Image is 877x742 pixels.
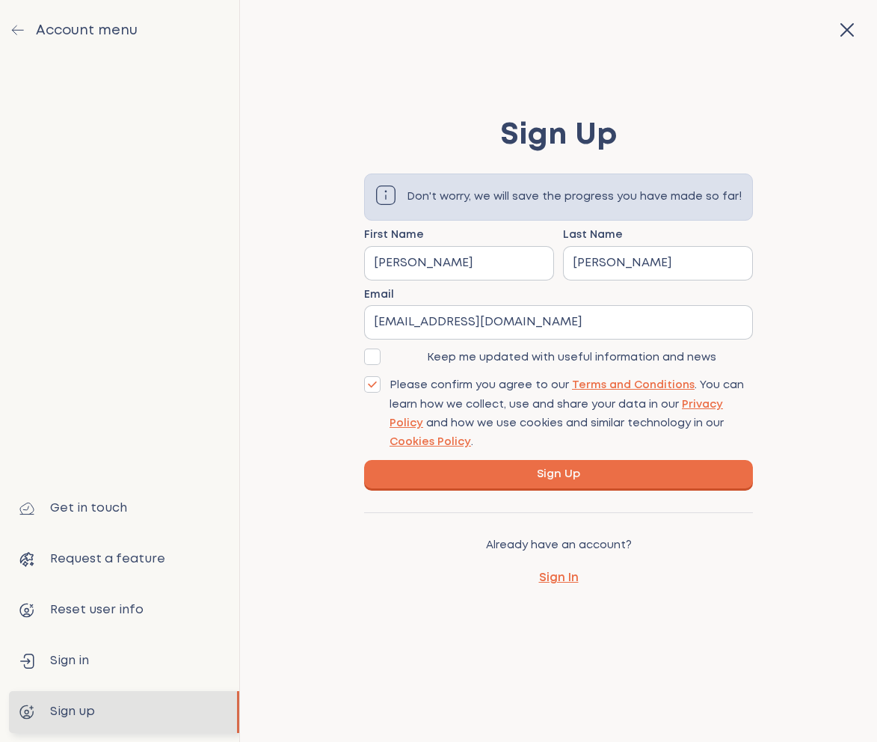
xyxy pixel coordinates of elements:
[9,640,230,682] button: Sign in
[18,500,221,518] div: Get in touch
[9,488,230,530] button: Get in touch
[572,381,695,390] a: Terms and Conditions
[364,230,424,242] span: First Name
[364,289,394,302] span: Email
[390,400,723,429] a: Privacy Policy
[9,691,239,733] button: Sign up
[18,551,221,568] div: Request a feature
[18,601,221,619] div: Reset user info
[563,230,623,242] span: Last Name
[390,438,471,447] a: Cookies Policy
[364,564,753,592] button: Sign In
[564,247,752,280] input: Last Name
[364,111,753,159] h1: Sign Up
[364,536,753,555] p: Already have an account?
[9,589,230,631] button: Reset user info
[18,652,221,670] div: Sign in
[390,376,753,452] p: Please confirm you agree to our . You can learn how we collect, use and share your data in our an...
[365,247,553,280] input: First Name
[537,467,580,482] span: Sign Up
[36,22,230,40] p: Account menu
[365,306,752,339] input: Email
[18,703,230,721] div: Sign up
[427,349,716,367] p: Keep me updated with useful information and news
[9,539,230,580] button: Request a feature
[364,460,753,488] button: Sign Up
[407,188,743,206] p: Don't worry, we will save the progress you have made so far!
